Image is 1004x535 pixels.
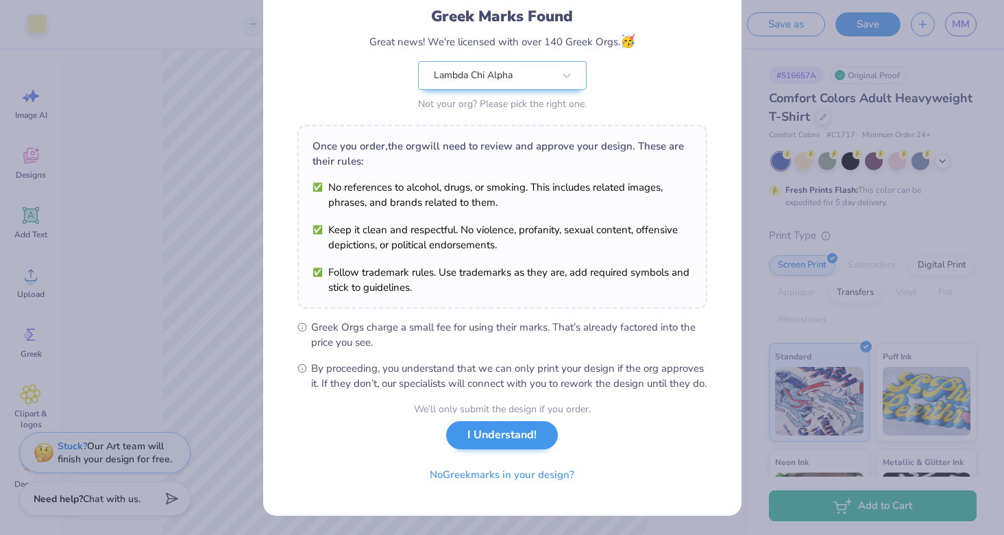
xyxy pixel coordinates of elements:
button: NoGreekmarks in your design? [418,461,586,489]
li: No references to alcohol, drugs, or smoking. This includes related images, phrases, and brands re... [313,180,692,210]
div: Once you order, the org will need to review and approve your design. These are their rules: [313,139,692,169]
div: Not your org? Please pick the right one. [418,97,587,111]
button: I Understand! [446,421,558,449]
li: Follow trademark rules. Use trademarks as they are, add required symbols and stick to guidelines. [313,265,692,295]
div: Great news! We're licensed with over 140 Greek Orgs. [369,32,635,51]
span: Greek Orgs charge a small fee for using their marks. That’s already factored into the price you see. [311,320,707,350]
div: We’ll only submit the design if you order. [414,402,591,416]
span: By proceeding, you understand that we can only print your design if the org approves it. If they ... [311,361,707,391]
div: Greek Marks Found [431,5,573,27]
li: Keep it clean and respectful. No violence, profanity, sexual content, offensive depictions, or po... [313,222,692,252]
span: 🥳 [620,33,635,49]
